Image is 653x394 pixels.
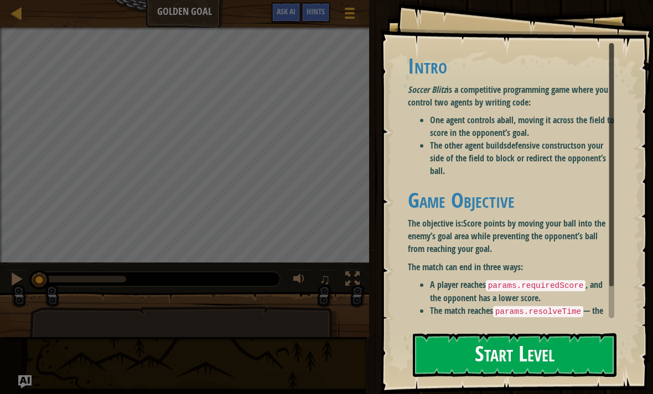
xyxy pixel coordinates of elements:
button: ♫ [317,269,336,292]
code: params.requiredScore [486,280,586,291]
em: Soccer Blitz [408,83,447,96]
strong: ball [501,114,514,126]
strong: defensive constructs [507,139,577,151]
button: Ask AI [271,2,301,23]
li: The other agent builds on your side of the field to block or redirect the opponent’s ball. [430,139,614,177]
h1: Intro [408,54,614,77]
button: Start Level [413,333,616,377]
li: One agent controls a , moving it across the field to score in the opponent’s goal. [430,114,614,139]
code: params.resolveTime [493,306,583,317]
span: Hints [307,6,325,17]
button: ⌘ + P: Pause [6,269,28,292]
button: Ask AI [18,375,32,388]
li: A player reaches , and the opponent has a lower score. [430,279,614,304]
span: Ask AI [277,6,296,17]
button: Show game menu [336,2,364,28]
button: Adjust volume [289,269,312,292]
button: Toggle fullscreen [341,269,364,292]
li: The match reaches — the player with the higher score wins. [430,304,614,330]
p: The objective is: [408,217,614,255]
h1: Game Objective [408,188,614,212]
span: ♫ [319,271,330,287]
p: is a competitive programming game where you control two agents by writing code: [408,83,614,109]
strong: Score points by moving your ball into the enemy’s goal area while preventing the opponent’s ball ... [408,217,605,255]
p: The match can end in three ways: [408,261,614,274]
